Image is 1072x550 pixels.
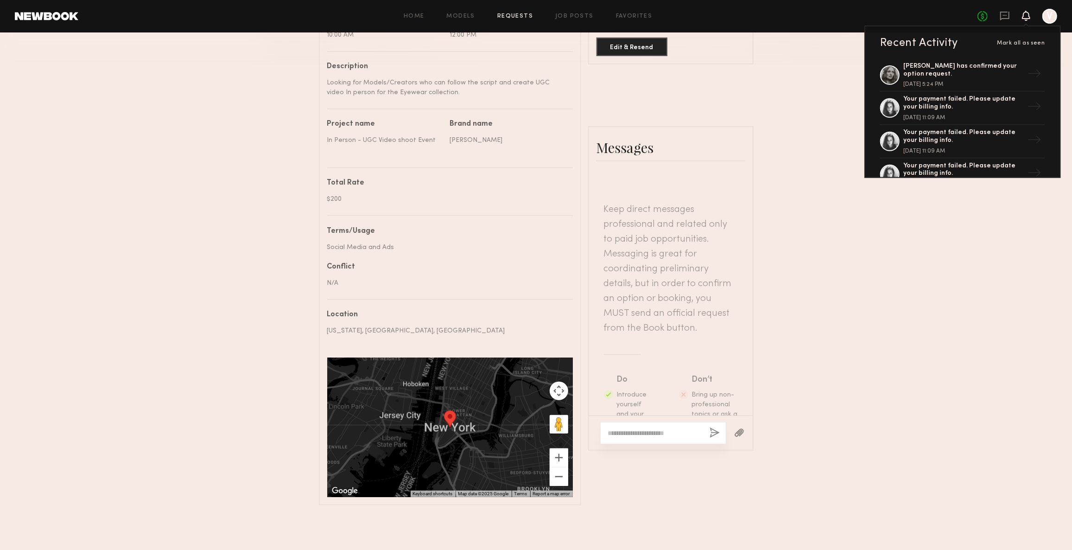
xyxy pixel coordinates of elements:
div: [DATE] 5:24 PM [903,82,1024,87]
div: [DATE] 11:09 AM [903,115,1024,121]
div: Your payment failed. Please update your billing info. [903,162,1024,178]
div: Terms/Usage [327,228,566,235]
div: → [1024,63,1045,87]
a: Models [447,13,475,19]
div: Brand name [450,121,566,128]
div: 10:00 AM [327,30,443,40]
a: Home [404,13,425,19]
div: Looking for Models/Creators who can follow the script and create UGC video In person for the Eyew... [327,78,566,97]
a: Job Posts [555,13,594,19]
a: Terms [514,491,527,496]
div: Project name [327,121,443,128]
div: → [1024,129,1045,153]
span: Map data ©2025 Google [458,491,509,496]
a: Your payment failed. Please update your billing info.[DATE] 11:09 AM→ [880,92,1045,125]
div: In Person - UGC Video shoot Event [327,135,443,145]
div: [PERSON_NAME] has confirmed your option request. [903,63,1024,78]
span: Bring up non-professional topics or ask a model to work for free/trade. [692,392,738,437]
div: Location [327,311,566,319]
div: 12:00 PM [450,30,566,40]
div: → [1024,96,1045,120]
a: Requests [497,13,533,19]
div: Total Rate [327,179,566,187]
div: $200 [327,194,566,204]
div: Your payment failed. Please update your billing info. [903,96,1024,111]
div: [PERSON_NAME] [450,135,566,145]
div: Social Media and Ads [327,243,566,252]
div: → [1024,162,1045,186]
button: Keyboard shortcuts [413,491,453,497]
button: Zoom out [550,467,568,486]
div: Don’t [692,373,743,386]
a: [PERSON_NAME] has confirmed your option request.[DATE] 5:24 PM→ [880,59,1045,92]
a: Your payment failed. Please update your billing info.[DATE] 11:09 AM→ [880,125,1045,159]
div: N/A [327,278,566,288]
button: Edit & Resend [596,38,667,56]
a: Your payment failed. Please update your billing info.→ [880,159,1045,192]
div: Description [327,63,566,70]
button: Drag Pegman onto the map to open Street View [550,415,568,434]
header: Keep direct messages professional and related only to paid job opportunities. Messaging is great ... [604,202,738,336]
span: Mark all as seen [997,40,1045,46]
a: V [1042,9,1057,24]
div: Do [617,373,653,386]
a: Open this area in Google Maps (opens a new window) [330,485,360,497]
button: Map camera controls [550,382,568,400]
div: Your payment failed. Please update your billing info. [903,129,1024,145]
div: Recent Activity [880,38,958,49]
a: Favorites [616,13,653,19]
a: Report a map error [533,491,570,496]
div: Messages [596,138,745,157]
div: [US_STATE], [GEOGRAPHIC_DATA], [GEOGRAPHIC_DATA] [327,326,566,336]
div: [DATE] 11:09 AM [903,148,1024,154]
div: Conflict [327,263,566,271]
span: Introduce yourself and your project. [617,392,647,427]
button: Zoom in [550,448,568,467]
img: Google [330,485,360,497]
